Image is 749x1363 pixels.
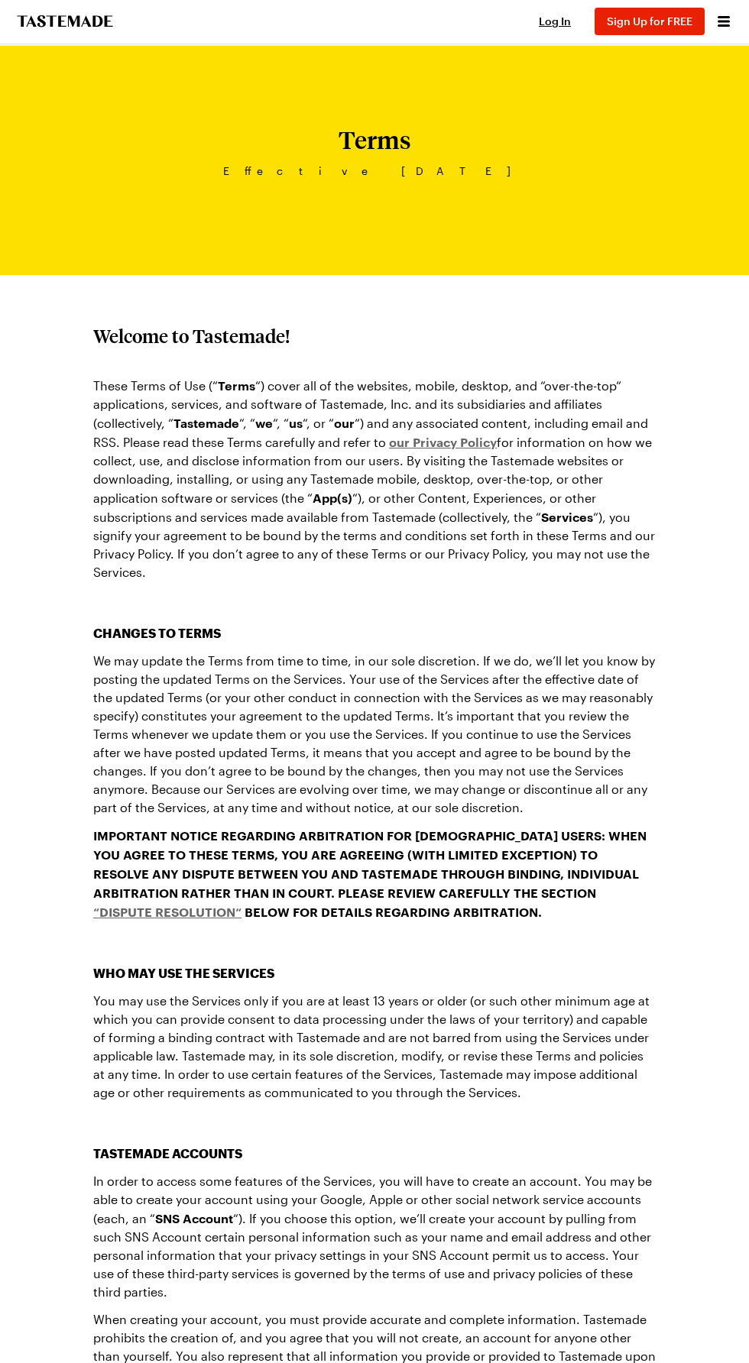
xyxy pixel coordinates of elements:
[595,8,705,35] button: Sign Up for FREE
[541,508,593,525] strong: Services
[714,11,734,31] button: Open menu
[539,15,571,28] span: Log In
[93,324,656,367] h2: Welcome to Tastemade!
[93,827,647,920] strong: IMPORTANT NOTICE REGARDING ARBITRATION FOR [DEMOGRAPHIC_DATA] USERS: WHEN YOU AGREE TO THESE TERM...
[255,414,273,431] strong: we
[93,367,656,581] p: These Terms of Use (“ “) cover all of the websites, mobile, desktop, and “over-the-top“ applicati...
[93,581,656,643] h3: CHANGES TO TERMS
[93,903,242,920] a: “DISPUTE RESOLUTION“
[524,14,585,29] button: Log In
[389,433,497,450] a: our Privacy Policy
[99,903,235,920] strong: DISPUTE RESOLUTION
[218,377,255,393] strong: Terms
[289,414,303,431] strong: us
[93,983,656,1102] p: You may use the Services only if you are at least 13 years or older (or such other minimum age at...
[607,15,692,28] span: Sign Up for FREE
[15,15,115,28] a: To Tastemade Home Page
[155,1209,233,1226] strong: SNS Account
[334,414,355,431] strong: our
[339,126,411,154] h1: Terms
[93,1102,656,1163] h3: TASTEMADE ACCOUNTS
[223,163,526,180] p: Effective [DATE]
[313,489,352,506] strong: App(s)
[173,414,239,431] strong: Tastemade
[93,921,656,983] h3: WHO MAY USE THE SERVICES
[93,1163,656,1301] p: In order to access some features of the Services, you will have to create an account. You may be ...
[93,643,656,817] p: We may update the Terms from time to time, in our sole discretion. If we do, we’ll let you know b...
